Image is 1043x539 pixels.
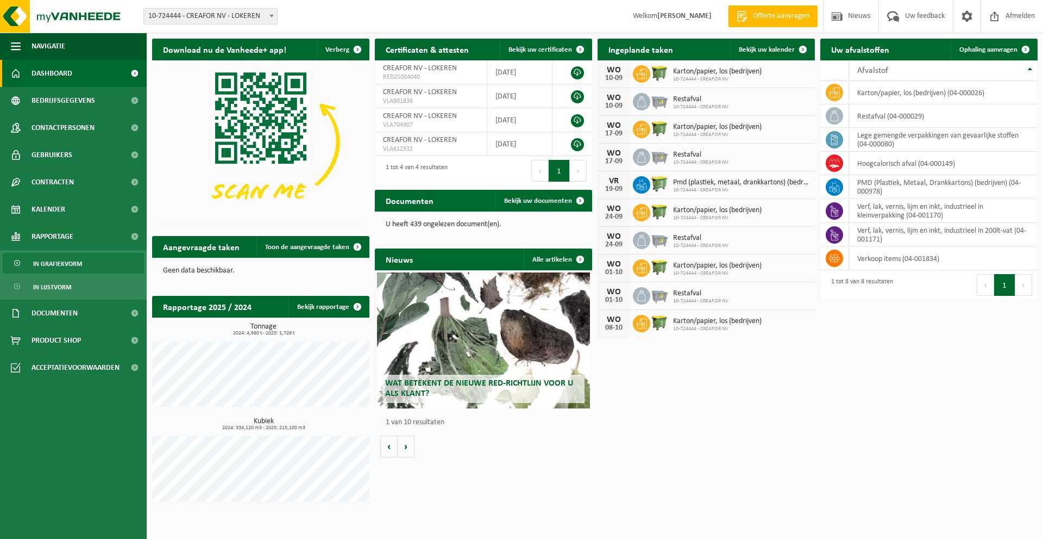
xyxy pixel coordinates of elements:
span: 10-724444 - CREAFOR NV - LOKEREN [144,9,277,24]
span: Bedrijfsgegevens [32,87,95,114]
h2: Certificaten & attesten [375,39,480,60]
button: Next [570,160,587,182]
div: 19-09 [603,185,625,193]
div: WO [603,149,625,158]
span: Bekijk uw certificaten [508,46,572,53]
h2: Aangevraagde taken [152,236,250,257]
span: Karton/papier, los (bedrijven) [673,67,762,76]
img: WB-2500-GAL-GY-01 [650,230,669,249]
span: Restafval [673,95,728,104]
span: 2024: 334,120 m3 - 2025: 215,100 m3 [158,425,369,431]
span: 10-724444 - CREAFOR NV [673,215,762,221]
img: WB-1100-HPE-GN-50 [650,313,669,332]
button: Verberg [317,39,368,60]
strong: [PERSON_NAME] [657,12,712,20]
span: CREAFOR NV - LOKEREN [383,88,457,96]
td: [DATE] [487,60,552,84]
td: verf, lak, vernis, lijm en inkt, industrieel in kleinverpakking (04-001170) [849,199,1038,223]
span: Documenten [32,300,78,327]
a: Bekijk uw kalender [730,39,814,60]
span: Ophaling aanvragen [959,46,1017,53]
span: Gebruikers [32,141,72,169]
span: 10-724444 - CREAFOR NV [673,326,762,332]
span: 10-724444 - CREAFOR NV [673,76,762,83]
div: WO [603,232,625,241]
span: Restafval [673,234,728,243]
a: In grafiekvorm [3,253,144,274]
div: WO [603,94,625,102]
div: WO [603,288,625,296]
span: VLA612332 [383,145,479,153]
h2: Documenten [375,190,444,211]
a: Wat betekent de nieuwe RED-richtlijn voor u als klant? [377,272,590,408]
h2: Uw afvalstoffen [820,39,900,60]
h3: Tonnage [158,323,369,336]
img: WB-2500-GAL-GY-01 [650,147,669,165]
span: In grafiekvorm [33,253,82,274]
span: Contactpersonen [32,114,95,141]
h2: Download nu de Vanheede+ app! [152,39,297,60]
span: 10-724444 - CREAFOR NV [673,270,762,277]
img: WB-1100-HPE-GN-50 [650,119,669,138]
span: Verberg [325,46,349,53]
div: 08-10 [603,324,625,332]
td: [DATE] [487,108,552,132]
span: CREAFOR NV - LOKEREN [383,112,457,120]
span: 10-724444 - CREAFOR NV [673,104,728,110]
div: VR [603,177,625,185]
span: Pmd (plastiek, metaal, drankkartons) (bedrijven) [673,178,809,187]
a: Bekijk uw documenten [495,190,591,212]
a: Offerte aanvragen [728,5,818,27]
span: Navigatie [32,33,65,60]
div: 10-09 [603,75,625,82]
button: Vorige [380,436,398,457]
div: 10-09 [603,102,625,110]
a: In lijstvorm [3,276,144,297]
p: Geen data beschikbaar. [163,267,359,275]
div: 17-09 [603,130,625,138]
div: 17-09 [603,158,625,165]
span: Acceptatievoorwaarden [32,354,120,381]
td: lege gemengde verpakkingen van gevaarlijke stoffen (04-000080) [849,128,1038,152]
img: WB-1100-HPE-GN-50 [650,202,669,221]
span: Restafval [673,289,728,298]
span: Toon de aangevraagde taken [265,244,349,251]
button: Previous [531,160,549,182]
span: Karton/papier, los (bedrijven) [673,317,762,326]
h2: Rapportage 2025 / 2024 [152,296,262,317]
div: 01-10 [603,296,625,304]
span: Dashboard [32,60,72,87]
td: PMD (Plastiek, Metaal, Drankkartons) (bedrijven) (04-000978) [849,175,1038,199]
div: WO [603,260,625,269]
span: RED25004040 [383,73,479,82]
span: Offerte aanvragen [750,11,812,22]
button: 1 [994,274,1015,296]
button: 1 [549,160,570,182]
div: 24-09 [603,241,625,249]
div: WO [603,205,625,213]
span: 10-724444 - CREAFOR NV [673,187,809,194]
img: WB-1100-HPE-GN-50 [650,258,669,276]
h2: Ingeplande taken [598,39,684,60]
span: Rapportage [32,223,73,250]
span: 10-724444 - CREAFOR NV [673,298,728,305]
span: Contracten [32,169,74,196]
a: Bekijk uw certificaten [500,39,591,60]
img: WB-0660-HPE-GN-50 [650,175,669,193]
a: Bekijk rapportage [288,296,368,318]
td: restafval (04-000029) [849,104,1038,128]
p: 1 van 10 resultaten [386,419,587,426]
button: Next [1015,274,1032,296]
span: Product Shop [32,327,81,354]
td: [DATE] [487,84,552,108]
img: WB-2500-GAL-GY-01 [650,91,669,110]
button: Volgende [398,436,414,457]
span: Karton/papier, los (bedrijven) [673,262,762,270]
span: CREAFOR NV - LOKEREN [383,136,457,144]
a: Ophaling aanvragen [951,39,1036,60]
span: 10-724444 - CREAFOR NV [673,132,762,138]
span: Kalender [32,196,65,223]
button: Previous [977,274,994,296]
span: In lijstvorm [33,277,71,298]
a: Toon de aangevraagde taken [256,236,368,258]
